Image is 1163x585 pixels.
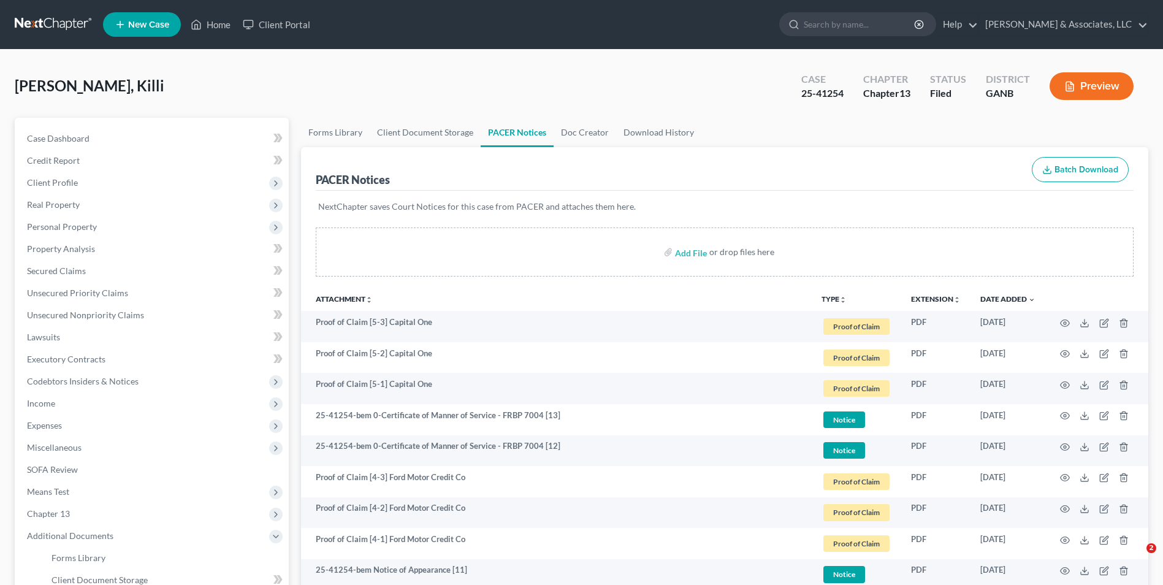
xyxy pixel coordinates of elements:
[980,294,1035,304] a: Date Added expand_more
[17,348,289,370] a: Executory Contracts
[301,497,812,529] td: Proof of Claim [4-2] Ford Motor Credit Co
[27,376,139,386] span: Codebtors Insiders & Notices
[822,378,891,399] a: Proof of Claim
[27,133,90,143] span: Case Dashboard
[863,86,910,101] div: Chapter
[970,466,1045,497] td: [DATE]
[301,342,812,373] td: Proof of Claim [5-2] Capital One
[42,547,289,569] a: Forms Library
[318,201,1131,213] p: NextChapter saves Court Notices for this case from PACER and attaches them here.
[27,310,144,320] span: Unsecured Nonpriority Claims
[27,332,60,342] span: Lawsuits
[970,435,1045,467] td: [DATE]
[979,13,1148,36] a: [PERSON_NAME] & Associates, LLC
[823,318,890,335] span: Proof of Claim
[899,87,910,99] span: 13
[823,473,890,490] span: Proof of Claim
[27,398,55,408] span: Income
[709,246,774,258] div: or drop files here
[937,13,978,36] a: Help
[839,296,847,304] i: unfold_more
[301,435,812,467] td: 25-41254-bem 0-Certificate of Manner of Service - FRBP 7004 [12]
[823,504,890,521] span: Proof of Claim
[128,20,169,29] span: New Case
[15,77,164,94] span: [PERSON_NAME], Killi
[823,442,865,459] span: Notice
[27,442,82,453] span: Miscellaneous
[370,118,481,147] a: Client Document Storage
[901,528,970,559] td: PDF
[1054,164,1118,175] span: Batch Download
[17,326,289,348] a: Lawsuits
[930,86,966,101] div: Filed
[51,575,148,585] span: Client Document Storage
[27,199,80,210] span: Real Property
[863,72,910,86] div: Chapter
[301,466,812,497] td: Proof of Claim [4-3] Ford Motor Credit Co
[986,72,1030,86] div: District
[1050,72,1134,100] button: Preview
[27,420,62,430] span: Expenses
[17,304,289,326] a: Unsecured Nonpriority Claims
[801,72,844,86] div: Case
[970,373,1045,404] td: [DATE]
[365,296,373,304] i: unfold_more
[17,150,289,172] a: Credit Report
[970,404,1045,435] td: [DATE]
[901,311,970,342] td: PDF
[823,350,890,366] span: Proof of Claim
[1146,543,1156,553] span: 2
[822,440,891,461] a: Notice
[804,13,916,36] input: Search by name...
[27,486,69,497] span: Means Test
[822,533,891,554] a: Proof of Claim
[27,266,86,276] span: Secured Claims
[911,294,961,304] a: Extensionunfold_more
[930,72,966,86] div: Status
[17,282,289,304] a: Unsecured Priority Claims
[822,348,891,368] a: Proof of Claim
[301,404,812,435] td: 25-41254-bem 0-Certificate of Manner of Service - FRBP 7004 [13]
[953,296,961,304] i: unfold_more
[901,435,970,467] td: PDF
[822,564,891,584] a: Notice
[823,380,890,397] span: Proof of Claim
[822,296,847,304] button: TYPEunfold_more
[27,221,97,232] span: Personal Property
[901,497,970,529] td: PDF
[185,13,237,36] a: Home
[481,118,554,147] a: PACER Notices
[822,472,891,492] a: Proof of Claim
[986,86,1030,101] div: GANB
[237,13,316,36] a: Client Portal
[27,288,128,298] span: Unsecured Priority Claims
[1028,296,1035,304] i: expand_more
[823,535,890,552] span: Proof of Claim
[901,466,970,497] td: PDF
[901,373,970,404] td: PDF
[17,128,289,150] a: Case Dashboard
[17,238,289,260] a: Property Analysis
[823,411,865,428] span: Notice
[901,342,970,373] td: PDF
[822,316,891,337] a: Proof of Claim
[27,530,113,541] span: Additional Documents
[822,502,891,522] a: Proof of Claim
[51,552,105,563] span: Forms Library
[17,260,289,282] a: Secured Claims
[301,311,812,342] td: Proof of Claim [5-3] Capital One
[27,508,70,519] span: Chapter 13
[301,373,812,404] td: Proof of Claim [5-1] Capital One
[1032,157,1129,183] button: Batch Download
[822,410,891,430] a: Notice
[27,155,80,166] span: Credit Report
[17,459,289,481] a: SOFA Review
[823,566,865,583] span: Notice
[316,294,373,304] a: Attachmentunfold_more
[27,464,78,475] span: SOFA Review
[27,177,78,188] span: Client Profile
[27,354,105,364] span: Executory Contracts
[970,528,1045,559] td: [DATE]
[970,497,1045,529] td: [DATE]
[554,118,616,147] a: Doc Creator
